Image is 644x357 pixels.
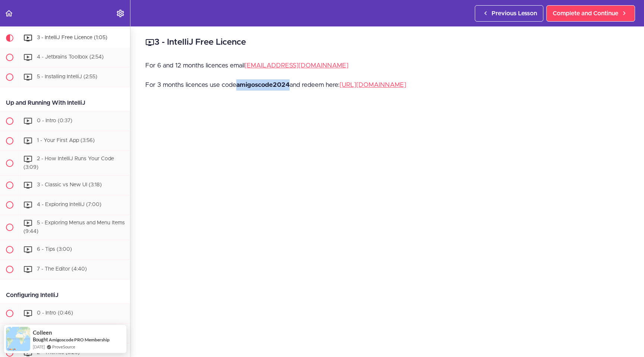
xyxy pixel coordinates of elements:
a: [EMAIL_ADDRESS][DOMAIN_NAME] [244,62,348,69]
span: 2 - How IntelliJ Runs Your Code (3:09) [23,156,114,170]
h2: 3 - IntelliJ Free Licence [145,36,629,49]
svg: Settings Menu [116,9,125,18]
a: ProveSource [52,344,75,350]
span: 4 - Jetbrains Toolbox (2:54) [37,54,104,60]
span: 1 - Your First App (3:56) [37,138,95,143]
span: Bought [33,337,48,342]
span: Previous Lesson [492,9,537,18]
span: 0 - Intro (0:46) [37,310,73,316]
span: 6 - Tips (3:00) [37,247,72,252]
span: 3 - IntelliJ Free Licence (1:05) [37,35,107,40]
a: Previous Lesson [475,5,543,22]
span: 3 - Classic vs New UI (3:18) [37,183,102,188]
p: For 6 and 12 months licences email [145,60,629,71]
span: 4 - Exploring IntelliJ (7:00) [37,202,101,208]
p: For 3 months licences use code and redeem here: [145,79,629,91]
span: [DATE] [33,344,45,350]
span: 5 - Exploring Menus and Menu Items (9:44) [23,221,125,234]
svg: Back to course curriculum [4,9,13,18]
a: Complete and Continue [546,5,635,22]
strong: amigoscode2024 [236,82,290,88]
a: [URL][DOMAIN_NAME] [340,82,406,88]
a: Amigoscode PRO Membership [49,337,110,342]
img: provesource social proof notification image [6,327,30,351]
span: Colleen [33,329,52,336]
span: 7 - The Editor (4:40) [37,266,87,272]
span: Complete and Continue [553,9,618,18]
span: 5 - Installing IntelliJ (2:55) [37,74,97,79]
span: 0 - Intro (0:37) [37,118,72,123]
